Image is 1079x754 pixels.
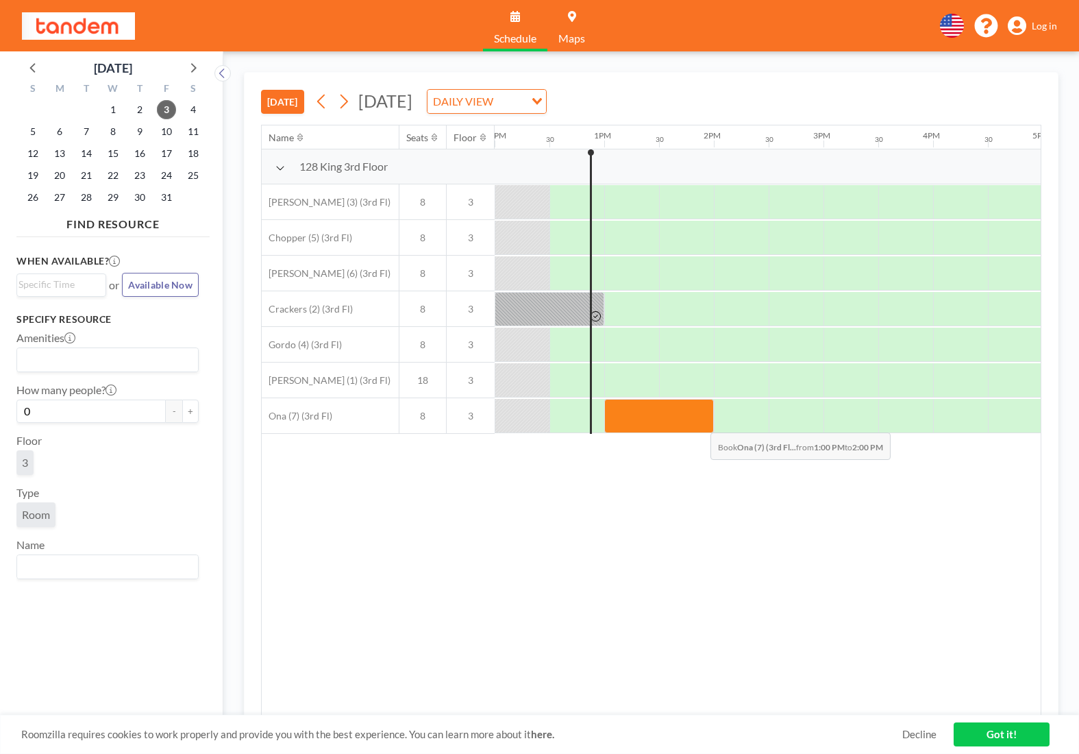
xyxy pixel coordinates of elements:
[406,132,428,144] div: Seats
[100,81,127,99] div: W
[262,374,390,387] span: [PERSON_NAME] (1) (3rd Fl)
[103,166,123,185] span: Wednesday, October 22, 2025
[875,135,883,144] div: 30
[262,303,353,315] span: Crackers (2) (3rd Fl)
[94,58,132,77] div: [DATE]
[157,188,176,207] span: Friday, October 31, 2025
[546,135,554,144] div: 30
[130,188,149,207] span: Thursday, October 30, 2025
[399,232,446,244] span: 8
[103,100,123,119] span: Wednesday, October 1, 2025
[447,267,495,280] span: 3
[494,33,536,44] span: Schedule
[1032,20,1057,32] span: Log in
[262,410,332,422] span: Ona (7) (3rd Fl)
[984,135,993,144] div: 30
[157,166,176,185] span: Friday, October 24, 2025
[47,81,73,99] div: M
[179,81,206,99] div: S
[813,130,830,141] div: 3PM
[262,232,352,244] span: Chopper (5) (3rd Fl)
[16,383,116,397] label: How many people?
[399,267,446,280] span: 8
[399,196,446,208] span: 8
[130,100,149,119] span: Thursday, October 2, 2025
[17,348,198,372] div: Search for option
[18,351,190,369] input: Search for option
[656,135,664,144] div: 30
[765,135,773,144] div: 30
[710,433,891,460] span: Book from to
[447,303,495,315] span: 3
[299,160,388,173] span: 128 King 3rd Floor
[77,188,96,207] span: Tuesday, October 28, 2025
[430,93,496,110] span: DAILY VIEW
[704,130,721,141] div: 2PM
[447,196,495,208] span: 3
[184,144,203,163] span: Saturday, October 18, 2025
[814,442,845,452] b: 1:00 PM
[737,442,796,452] b: Ona (7) (3rd Fl...
[16,538,45,552] label: Name
[23,188,42,207] span: Sunday, October 26, 2025
[50,188,69,207] span: Monday, October 27, 2025
[454,132,477,144] div: Floor
[447,374,495,387] span: 3
[73,81,100,99] div: T
[18,277,98,292] input: Search for option
[17,555,198,579] div: Search for option
[558,33,585,44] span: Maps
[77,166,96,185] span: Tuesday, October 21, 2025
[130,144,149,163] span: Thursday, October 16, 2025
[103,144,123,163] span: Wednesday, October 15, 2025
[122,273,199,297] button: Available Now
[1032,130,1050,141] div: 5PM
[447,410,495,422] span: 3
[22,508,50,521] span: Room
[923,130,940,141] div: 4PM
[184,100,203,119] span: Saturday, October 4, 2025
[184,166,203,185] span: Saturday, October 25, 2025
[269,132,294,144] div: Name
[358,90,412,111] span: [DATE]
[157,122,176,141] span: Friday, October 10, 2025
[153,81,179,99] div: F
[126,81,153,99] div: T
[902,728,937,741] a: Decline
[22,12,135,40] img: organization-logo
[16,434,42,448] label: Floor
[20,81,47,99] div: S
[262,196,390,208] span: [PERSON_NAME] (3) (3rd Fl)
[954,722,1050,746] a: Got it!
[50,144,69,163] span: Monday, October 13, 2025
[17,274,106,295] div: Search for option
[16,313,199,326] h3: Specify resource
[130,166,149,185] span: Thursday, October 23, 2025
[109,278,119,292] span: or
[852,442,883,452] b: 2:00 PM
[261,90,304,114] button: [DATE]
[18,558,190,576] input: Search for option
[77,122,96,141] span: Tuesday, October 7, 2025
[594,130,611,141] div: 1PM
[50,122,69,141] span: Monday, October 6, 2025
[399,303,446,315] span: 8
[23,122,42,141] span: Sunday, October 5, 2025
[16,212,210,231] h4: FIND RESOURCE
[103,188,123,207] span: Wednesday, October 29, 2025
[262,339,342,351] span: Gordo (4) (3rd Fl)
[103,122,123,141] span: Wednesday, October 8, 2025
[157,100,176,119] span: Friday, October 3, 2025
[484,130,506,141] div: 12PM
[130,122,149,141] span: Thursday, October 9, 2025
[447,339,495,351] span: 3
[399,374,446,387] span: 18
[16,486,39,500] label: Type
[21,728,902,741] span: Roomzilla requires cookies to work properly and provide you with the best experience. You can lea...
[497,93,523,110] input: Search for option
[23,166,42,185] span: Sunday, October 19, 2025
[50,166,69,185] span: Monday, October 20, 2025
[427,90,546,113] div: Search for option
[182,400,199,423] button: +
[262,267,390,280] span: [PERSON_NAME] (6) (3rd Fl)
